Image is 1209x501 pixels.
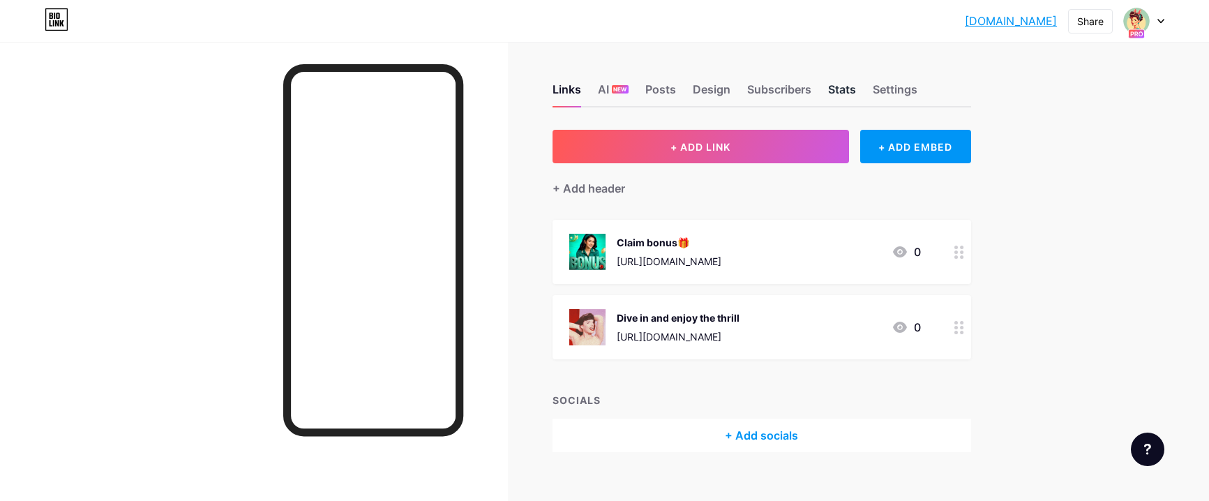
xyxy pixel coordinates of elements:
[617,235,721,250] div: Claim bonus🎁
[1077,14,1104,29] div: Share
[965,13,1057,29] a: [DOMAIN_NAME]
[645,81,676,106] div: Posts
[617,329,739,344] div: [URL][DOMAIN_NAME]
[569,309,606,345] img: Dive in and enjoy the thrill
[553,180,625,197] div: + Add header
[860,130,971,163] div: + ADD EMBED
[569,234,606,270] img: Claim bonus🎁
[598,81,629,106] div: AI
[670,141,730,153] span: + ADD LINK
[892,319,921,336] div: 0
[828,81,856,106] div: Stats
[873,81,917,106] div: Settings
[617,311,739,325] div: Dive in and enjoy the thrill
[747,81,811,106] div: Subscribers
[553,393,971,407] div: SOCIALS
[553,130,849,163] button: + ADD LINK
[553,81,581,106] div: Links
[617,254,721,269] div: [URL][DOMAIN_NAME]
[553,419,971,452] div: + Add socials
[892,244,921,260] div: 0
[693,81,730,106] div: Design
[1123,8,1150,34] img: pinupaviator
[613,85,626,94] span: NEW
